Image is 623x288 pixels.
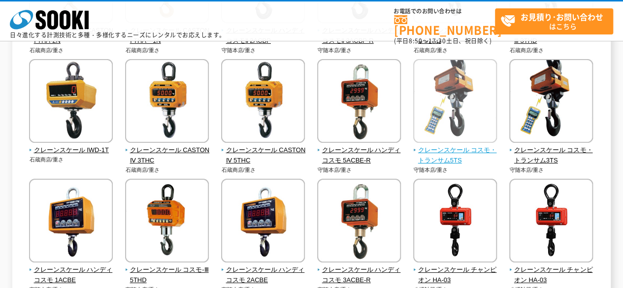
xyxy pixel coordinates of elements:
[413,46,497,55] p: 石蔵商店/重さ
[221,136,305,165] a: クレーンスケール CASTON Ⅳ 5THC
[509,256,593,285] a: クレーンスケール チャンピオン HA-03
[221,265,305,286] span: クレーンスケール ハンディコスモ 2ACBE
[509,136,593,165] a: クレーンスケール コスモ・トランサム3TS
[509,59,593,145] img: クレーンスケール コスモ・トランサム3TS
[317,59,401,145] img: クレーンスケール ハンディコスモ 5ACBE-R
[495,8,613,34] a: お見積り･お問い合わせはこちら
[394,15,495,35] a: [PHONE_NUMBER]
[413,265,497,286] span: クレーンスケール チャンピオン HA-03
[125,166,209,174] p: 石蔵商店/重さ
[29,145,113,156] span: クレーンスケール IWD-1T
[317,179,401,265] img: クレーンスケール ハンディコスモ 3ACBE-R
[125,46,209,55] p: 石蔵商店/重さ
[29,179,113,265] img: クレーンスケール ハンディコスモ 1ACBE
[521,11,603,23] strong: お見積り･お問い合わせ
[509,46,593,55] p: 石蔵商店/重さ
[29,59,113,145] img: クレーンスケール IWD-1T
[317,256,401,285] a: クレーンスケール ハンディコスモ 3ACBE-R
[125,145,209,166] span: クレーンスケール CASTON Ⅳ 3THC
[509,145,593,166] span: クレーンスケール コスモ・トランサム3TS
[509,265,593,286] span: クレーンスケール チャンピオン HA-03
[221,59,305,145] img: クレーンスケール CASTON Ⅳ 5THC
[29,46,113,55] p: 石蔵商店/重さ
[413,256,497,285] a: クレーンスケール チャンピオン HA-03
[413,136,497,165] a: クレーンスケール コスモ・トランサム5TS
[413,166,497,174] p: 守随本店/重さ
[413,145,497,166] span: クレーンスケール コスモ・トランサム5TS
[221,46,305,55] p: 守随本店/重さ
[413,179,497,265] img: クレーンスケール チャンピオン HA-03
[125,136,209,165] a: クレーンスケール CASTON Ⅳ 3THC
[221,166,305,174] p: 石蔵商店/重さ
[317,46,401,55] p: 守随本店/重さ
[125,256,209,285] a: クレーンスケール コスモ-Ⅲ5THD
[509,179,593,265] img: クレーンスケール チャンピオン HA-03
[29,156,113,164] p: 石蔵商店/重さ
[221,179,305,265] img: クレーンスケール ハンディコスモ 2ACBE
[394,36,492,45] span: (平日 ～ 土日、祝日除く)
[317,145,401,166] span: クレーンスケール ハンディコスモ 5ACBE-R
[29,136,113,156] a: クレーンスケール IWD-1T
[413,59,497,145] img: クレーンスケール コスモ・トランサム5TS
[317,166,401,174] p: 守随本店/重さ
[29,256,113,285] a: クレーンスケール ハンディコスモ 1ACBE
[29,265,113,286] span: クレーンスケール ハンディコスモ 1ACBE
[221,256,305,285] a: クレーンスケール ハンディコスモ 2ACBE
[10,32,226,38] p: 日々進化する計測技術と多種・多様化するニーズにレンタルでお応えします。
[125,179,209,265] img: クレーンスケール コスモ-Ⅲ5THD
[125,265,209,286] span: クレーンスケール コスモ-Ⅲ5THD
[125,59,209,145] img: クレーンスケール CASTON Ⅳ 3THC
[317,265,401,286] span: クレーンスケール ハンディコスモ 3ACBE-R
[500,9,613,33] span: はこちら
[394,8,495,14] span: お電話でのお問い合わせは
[221,145,305,166] span: クレーンスケール CASTON Ⅳ 5THC
[409,36,423,45] span: 8:50
[428,36,446,45] span: 17:30
[509,166,593,174] p: 守随本店/重さ
[317,136,401,165] a: クレーンスケール ハンディコスモ 5ACBE-R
